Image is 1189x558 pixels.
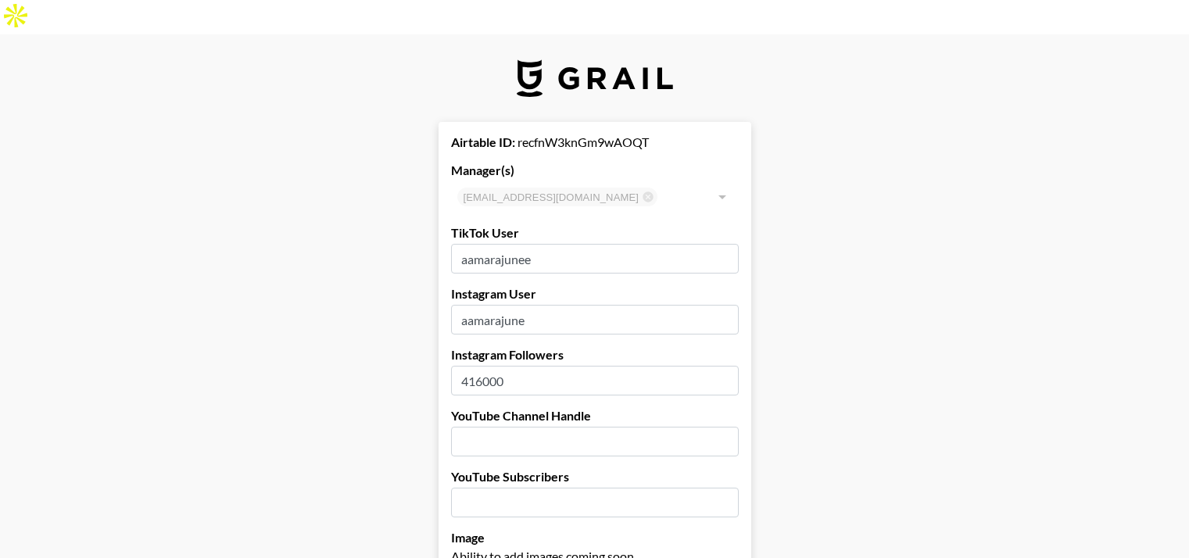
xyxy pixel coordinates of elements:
[451,347,739,363] label: Instagram Followers
[451,163,739,178] label: Manager(s)
[451,408,739,424] label: YouTube Channel Handle
[451,286,739,302] label: Instagram User
[451,134,515,149] strong: Airtable ID:
[451,469,739,485] label: YouTube Subscribers
[517,59,673,97] img: Grail Talent Logo
[451,134,739,150] div: recfnW3knGm9wAOQT
[451,530,739,545] label: Image
[451,225,739,241] label: TikTok User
